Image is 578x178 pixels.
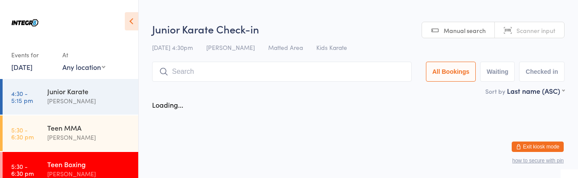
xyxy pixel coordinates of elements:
time: 5:30 - 6:30 pm [11,163,34,177]
label: Sort by [485,87,505,96]
div: Events for [11,48,54,62]
div: Teen Boxing [47,159,131,169]
div: Teen MMA [47,123,131,132]
img: Integr8 Bentleigh [9,7,41,39]
span: [PERSON_NAME] [206,43,255,52]
div: [PERSON_NAME] [47,132,131,142]
time: 4:30 - 5:15 pm [11,90,33,104]
a: 4:30 -5:15 pmJunior Karate[PERSON_NAME] [3,79,138,115]
a: 5:30 -6:30 pmTeen MMA[PERSON_NAME] [3,115,138,151]
div: Junior Karate [47,86,131,96]
span: [DATE] 4:30pm [152,43,193,52]
h2: Junior Karate Check-in [152,22,565,36]
span: Scanner input [516,26,555,35]
div: Loading... [152,100,183,109]
button: All Bookings [426,62,476,82]
div: [PERSON_NAME] [47,96,131,106]
span: Matted Area [268,43,303,52]
button: Exit kiosk mode [512,142,564,152]
div: Last name (ASC) [507,86,565,96]
span: Manual search [444,26,486,35]
div: Any location [62,62,105,72]
button: Checked in [519,62,565,82]
time: 5:30 - 6:30 pm [11,126,34,140]
button: how to secure with pin [512,158,564,164]
button: Waiting [480,62,515,82]
input: Search [152,62,412,82]
div: At [62,48,105,62]
span: Kids Karate [316,43,347,52]
a: [DATE] [11,62,32,72]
